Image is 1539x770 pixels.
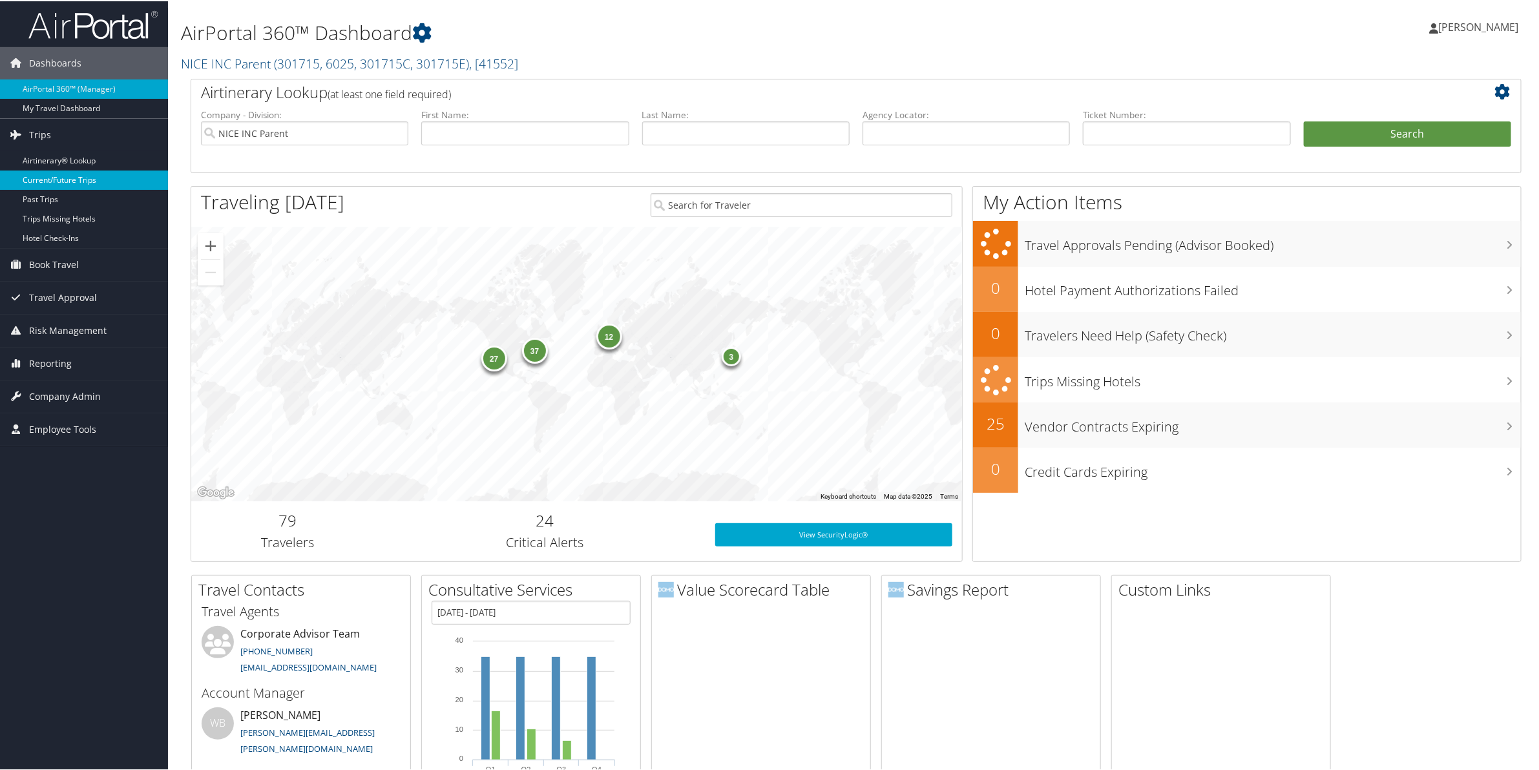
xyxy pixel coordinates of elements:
a: Travel Approvals Pending (Advisor Booked) [973,220,1521,265]
h3: Travel Agents [202,601,401,619]
h2: Custom Links [1118,577,1330,599]
span: Reporting [29,346,72,379]
a: [EMAIL_ADDRESS][DOMAIN_NAME] [240,660,377,672]
input: Search for Traveler [651,192,952,216]
h2: Value Scorecard Table [658,577,870,599]
h1: AirPortal 360™ Dashboard [181,18,1081,45]
div: WB [202,706,234,738]
span: Travel Approval [29,280,97,313]
div: 27 [481,344,507,369]
img: domo-logo.png [888,581,904,596]
a: 0Hotel Payment Authorizations Failed [973,265,1521,311]
a: 25Vendor Contracts Expiring [973,401,1521,446]
label: First Name: [421,107,629,120]
span: , [ 41552 ] [469,54,518,71]
span: Dashboards [29,46,81,78]
tspan: 40 [455,635,463,643]
h3: Travelers [201,532,374,550]
button: Zoom in [198,232,224,258]
label: Company - Division: [201,107,408,120]
h2: 0 [973,457,1018,479]
h3: Travel Approvals Pending (Advisor Booked) [1025,229,1521,253]
h2: 24 [393,508,695,530]
a: [PERSON_NAME] [1429,6,1531,45]
button: Search [1304,120,1511,146]
h2: 79 [201,508,374,530]
a: 0Travelers Need Help (Safety Check) [973,311,1521,356]
a: [PERSON_NAME][EMAIL_ADDRESS][PERSON_NAME][DOMAIN_NAME] [240,725,375,754]
h2: 25 [973,411,1018,433]
span: Book Travel [29,247,79,280]
div: 12 [596,322,622,348]
h1: Traveling [DATE] [201,187,344,214]
img: domo-logo.png [658,581,674,596]
h2: 0 [973,276,1018,298]
li: [PERSON_NAME] [195,706,407,759]
h2: Consultative Services [428,577,640,599]
tspan: 10 [455,724,463,732]
a: NICE INC Parent [181,54,518,71]
span: Employee Tools [29,412,96,444]
span: Risk Management [29,313,107,346]
a: Trips Missing Hotels [973,356,1521,402]
tspan: 0 [459,753,463,761]
h3: Trips Missing Hotels [1025,365,1521,390]
h2: 0 [973,321,1018,343]
tspan: 20 [455,694,463,702]
h3: Account Manager [202,683,401,701]
h3: Travelers Need Help (Safety Check) [1025,319,1521,344]
h3: Hotel Payment Authorizations Failed [1025,274,1521,298]
a: [PHONE_NUMBER] [240,644,313,656]
a: 0Credit Cards Expiring [973,446,1521,492]
tspan: 30 [455,665,463,672]
h2: Savings Report [888,577,1100,599]
h2: Airtinerary Lookup [201,80,1401,102]
a: View SecurityLogic® [715,522,953,545]
div: 37 [521,336,547,362]
button: Keyboard shortcuts [821,491,876,500]
h3: Vendor Contracts Expiring [1025,410,1521,435]
img: Google [194,483,237,500]
a: Terms (opens in new tab) [940,492,958,499]
label: Ticket Number: [1083,107,1290,120]
label: Last Name: [642,107,850,120]
li: Corporate Advisor Team [195,625,407,678]
h3: Critical Alerts [393,532,695,550]
div: 3 [721,346,740,365]
span: Trips [29,118,51,150]
h3: Credit Cards Expiring [1025,455,1521,480]
img: airportal-logo.png [28,8,158,39]
h2: Travel Contacts [198,577,410,599]
a: Open this area in Google Maps (opens a new window) [194,483,237,500]
span: Company Admin [29,379,101,411]
h1: My Action Items [973,187,1521,214]
span: (at least one field required) [328,86,451,100]
span: ( 301715, 6025, 301715C, 301715E ) [274,54,469,71]
span: Map data ©2025 [884,492,932,499]
button: Zoom out [198,258,224,284]
label: Agency Locator: [863,107,1070,120]
span: [PERSON_NAME] [1438,19,1518,33]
